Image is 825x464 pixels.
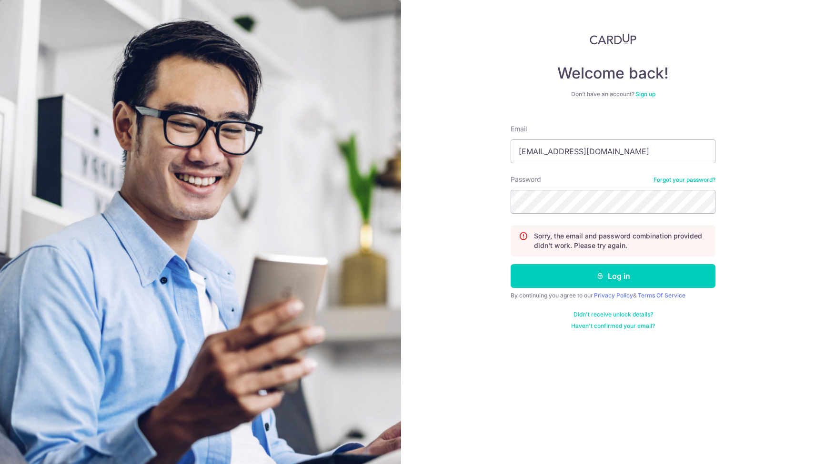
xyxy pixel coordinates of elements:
h4: Welcome back! [511,64,715,83]
div: Don’t have an account? [511,90,715,98]
input: Enter your Email [511,139,715,163]
a: Forgot your password? [654,176,715,184]
a: Privacy Policy [594,292,633,299]
a: Sign up [635,90,655,98]
a: Haven't confirmed your email? [571,322,655,330]
button: Log in [511,264,715,288]
div: By continuing you agree to our & [511,292,715,299]
p: Sorry, the email and password combination provided didn't work. Please try again. [534,231,707,250]
label: Password [511,175,541,184]
a: Didn't receive unlock details? [573,311,653,318]
img: CardUp Logo [590,33,636,45]
label: Email [511,124,527,134]
a: Terms Of Service [638,292,685,299]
